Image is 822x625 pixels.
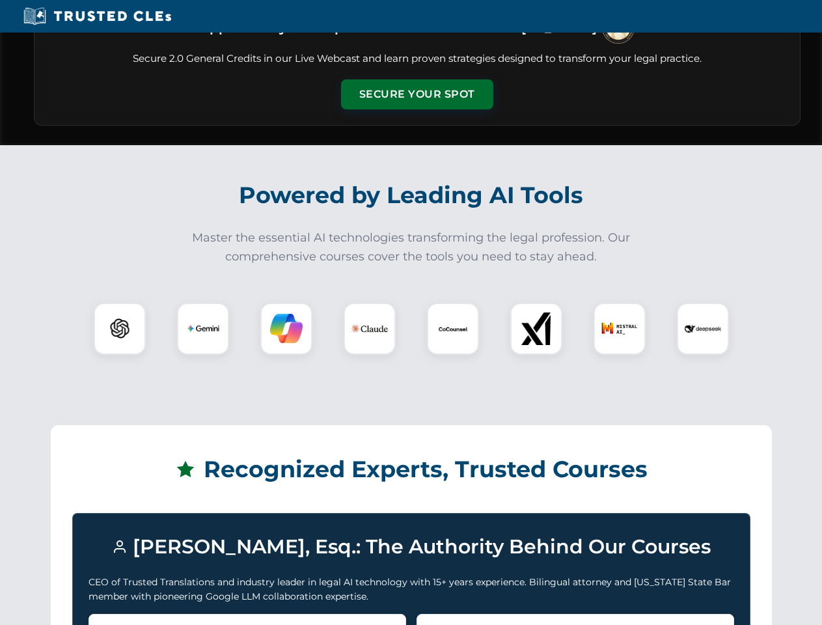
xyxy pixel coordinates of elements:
div: DeepSeek [677,303,729,355]
div: CoCounsel [427,303,479,355]
div: Gemini [177,303,229,355]
img: Copilot Logo [270,312,303,345]
button: Secure Your Spot [341,79,493,109]
div: ChatGPT [94,303,146,355]
div: xAI [510,303,562,355]
div: Copilot [260,303,312,355]
img: Gemini Logo [187,312,219,345]
p: CEO of Trusted Translations and industry leader in legal AI technology with 15+ years experience.... [89,575,734,604]
img: ChatGPT Logo [101,310,139,348]
img: Mistral AI Logo [601,311,638,347]
img: xAI Logo [520,312,553,345]
p: Secure 2.0 General Credits in our Live Webcast and learn proven strategies designed to transform ... [50,51,784,66]
img: Trusted CLEs [20,7,175,26]
h2: Recognized Experts, Trusted Courses [72,447,750,492]
p: Master the essential AI technologies transforming the legal profession. Our comprehensive courses... [184,229,639,266]
img: DeepSeek Logo [685,311,721,347]
div: Claude [344,303,396,355]
img: Claude Logo [351,311,388,347]
img: CoCounsel Logo [437,312,469,345]
h3: [PERSON_NAME], Esq.: The Authority Behind Our Courses [89,529,734,564]
h2: Powered by Leading AI Tools [51,173,772,218]
div: Mistral AI [594,303,646,355]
